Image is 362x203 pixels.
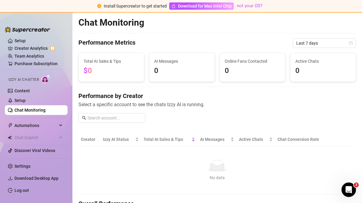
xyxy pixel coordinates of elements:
[154,58,210,65] span: AI Messages
[225,65,280,77] span: 0
[83,174,351,181] div: No data
[14,164,30,169] a: Settings
[275,132,328,147] th: Chat Conversion Rate
[78,17,144,28] h2: Chat Monitoring
[14,108,46,113] a: Chat Monitoring
[14,61,58,66] a: Purchase Subscription
[14,43,63,53] a: Creator Analytics exclamation-circle
[295,58,351,65] span: Active Chats
[14,176,59,181] span: Download Desktop App
[78,38,135,48] h4: Performance Metrics
[239,136,268,143] span: Active Chats
[237,3,262,8] a: not your OS?
[78,92,356,100] h4: Performance by Creator
[14,133,57,142] span: Chat Copilot
[41,75,51,83] img: AI Chatter
[169,2,234,10] a: Download for Mac Intel Chip
[14,88,30,93] a: Content
[354,182,359,187] span: 3
[14,121,57,130] span: Automations
[14,188,29,193] a: Log out
[78,132,100,147] th: Creator
[225,58,280,65] span: Online Fans Contacted
[14,54,44,59] a: Team Analytics
[97,4,101,8] span: exclamation-circle
[84,66,92,75] span: $0
[200,136,229,143] span: AI Messages
[78,101,356,108] span: Select a specific account to see the chats Izzy AI is running.
[141,132,197,147] th: Total AI Sales & Tips
[8,123,13,128] span: thunderbolt
[14,98,26,103] a: Setup
[14,38,26,43] a: Setup
[178,3,232,9] span: Download for Mac Intel Chip
[82,116,86,120] span: search
[349,41,353,45] span: calendar
[5,27,50,33] img: logo-BBDzfeDw.svg
[144,136,190,143] span: Total AI Sales & Tips
[341,182,356,197] iframe: Intercom live chat
[103,136,134,143] span: Izzy AI Status
[8,135,12,140] img: Chat Copilot
[171,4,176,8] span: apple
[100,132,141,147] th: Izzy AI Status
[154,65,210,77] span: 0
[295,65,351,77] span: 0
[14,148,55,153] a: Discover Viral Videos
[8,176,13,181] span: download
[104,4,167,8] span: Install Supercreator to get started
[296,39,352,48] span: Last 7 days
[198,132,237,147] th: AI Messages
[237,132,275,147] th: Active Chats
[87,115,142,121] input: Search account...
[8,77,39,83] span: Izzy AI Chatter
[84,58,139,65] span: Total AI Sales & Tips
